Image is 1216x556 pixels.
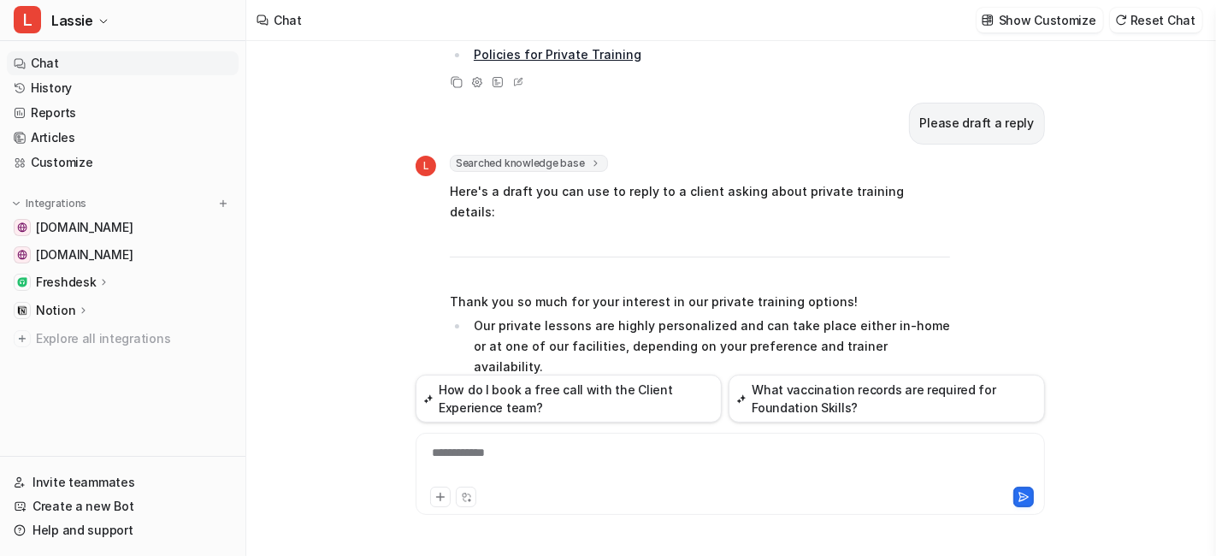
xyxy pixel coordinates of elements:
[51,9,93,33] span: Lassie
[7,518,239,542] a: Help and support
[17,222,27,233] img: www.whenhoundsfly.com
[416,375,722,423] button: How do I book a free call with the Client Experience team?
[7,76,239,100] a: History
[7,216,239,240] a: www.whenhoundsfly.com[DOMAIN_NAME]
[7,151,239,174] a: Customize
[17,277,27,287] img: Freshdesk
[14,330,31,347] img: explore all integrations
[36,219,133,236] span: [DOMAIN_NAME]
[982,14,994,27] img: customize
[1115,14,1127,27] img: reset
[10,198,22,210] img: expand menu
[450,155,608,172] span: Searched knowledge base
[7,195,91,212] button: Integrations
[450,181,950,222] p: Here's a draft you can use to reply to a client asking about private training details:
[450,292,950,312] p: Thank you so much for your interest in our private training options!
[26,197,86,210] p: Integrations
[7,51,239,75] a: Chat
[14,6,41,33] span: L
[729,375,1045,423] button: What vaccination records are required for Foundation Skills?
[36,274,96,291] p: Freshdesk
[36,302,75,319] p: Notion
[36,246,133,263] span: [DOMAIN_NAME]
[7,470,239,494] a: Invite teammates
[17,250,27,260] img: online.whenhoundsfly.com
[17,305,27,316] img: Notion
[1110,8,1202,33] button: Reset Chat
[920,113,1034,133] p: Please draft a reply
[474,47,641,62] a: Policies for Private Training
[36,325,232,352] span: Explore all integrations
[469,316,950,377] li: Our private lessons are highly personalized and can take place either in-home or at one of our fa...
[274,11,302,29] div: Chat
[7,243,239,267] a: online.whenhoundsfly.com[DOMAIN_NAME]
[977,8,1103,33] button: Show Customize
[7,101,239,125] a: Reports
[7,126,239,150] a: Articles
[7,327,239,351] a: Explore all integrations
[7,494,239,518] a: Create a new Bot
[217,198,229,210] img: menu_add.svg
[416,156,436,176] span: L
[999,11,1096,29] p: Show Customize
